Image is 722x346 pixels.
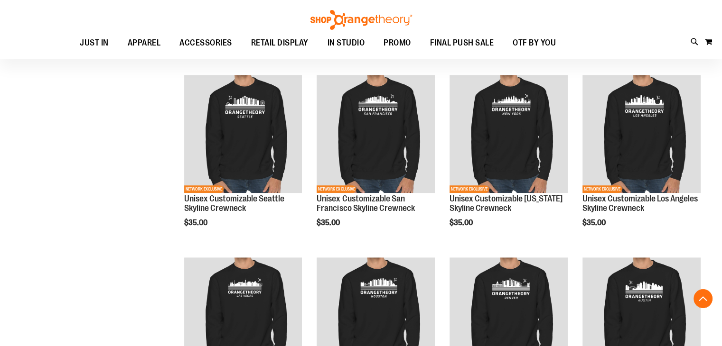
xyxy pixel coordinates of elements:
a: PROMO [374,32,421,54]
span: IN STUDIO [328,32,365,54]
img: Product image for Unisex Customizable Los Angeles Skyline Crewneck [582,75,701,193]
a: RETAIL DISPLAY [242,32,318,54]
span: $35.00 [184,219,209,227]
a: Unisex Customizable San Francisco Skyline Crewneck [317,194,414,213]
span: $35.00 [317,219,341,227]
span: NETWORK EXCLUSIVE [450,185,489,193]
a: JUST IN [70,32,118,54]
a: Product image for Unisex Customizable New York Skyline CrewneckNETWORK EXCLUSIVE [450,75,568,194]
a: Unisex Customizable Los Angeles Skyline Crewneck [582,194,698,213]
a: APPAREL [118,32,170,54]
span: NETWORK EXCLUSIVE [184,185,224,193]
span: OTF BY YOU [513,32,556,54]
span: PROMO [384,32,411,54]
span: APPAREL [128,32,161,54]
span: JUST IN [80,32,109,54]
img: Product image for Unisex Customizable New York Skyline Crewneck [450,75,568,193]
a: Product image for Unisex Customizable Los Angeles Skyline CrewneckNETWORK EXCLUSIVE [582,75,701,194]
span: NETWORK EXCLUSIVE [317,185,356,193]
span: NETWORK EXCLUSIVE [582,185,622,193]
a: Unisex Customizable [US_STATE] Skyline Crewneck [450,194,563,213]
span: $35.00 [450,219,474,227]
a: IN STUDIO [318,32,375,54]
span: RETAIL DISPLAY [251,32,309,54]
a: Product image for Unisex Customizable Seattle Skyline CrewneckNETWORK EXCLUSIVE [184,75,302,194]
span: ACCESSORIES [179,32,232,54]
a: OTF BY YOU [503,32,565,54]
a: Unisex Customizable Seattle Skyline Crewneck [184,194,284,213]
img: Shop Orangetheory [309,10,413,30]
img: Product image for Unisex Customizable San Francisco Skyline Crewneck [317,75,435,193]
button: Back To Top [694,289,713,308]
img: Product image for Unisex Customizable Seattle Skyline Crewneck [184,75,302,193]
a: FINAL PUSH SALE [421,32,504,54]
span: FINAL PUSH SALE [430,32,494,54]
div: product [445,70,572,251]
a: Product image for Unisex Customizable San Francisco Skyline CrewneckNETWORK EXCLUSIVE [317,75,435,194]
div: product [578,70,705,251]
div: product [312,70,440,251]
span: $35.00 [582,219,607,227]
div: product [179,70,307,251]
a: ACCESSORIES [170,32,242,54]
